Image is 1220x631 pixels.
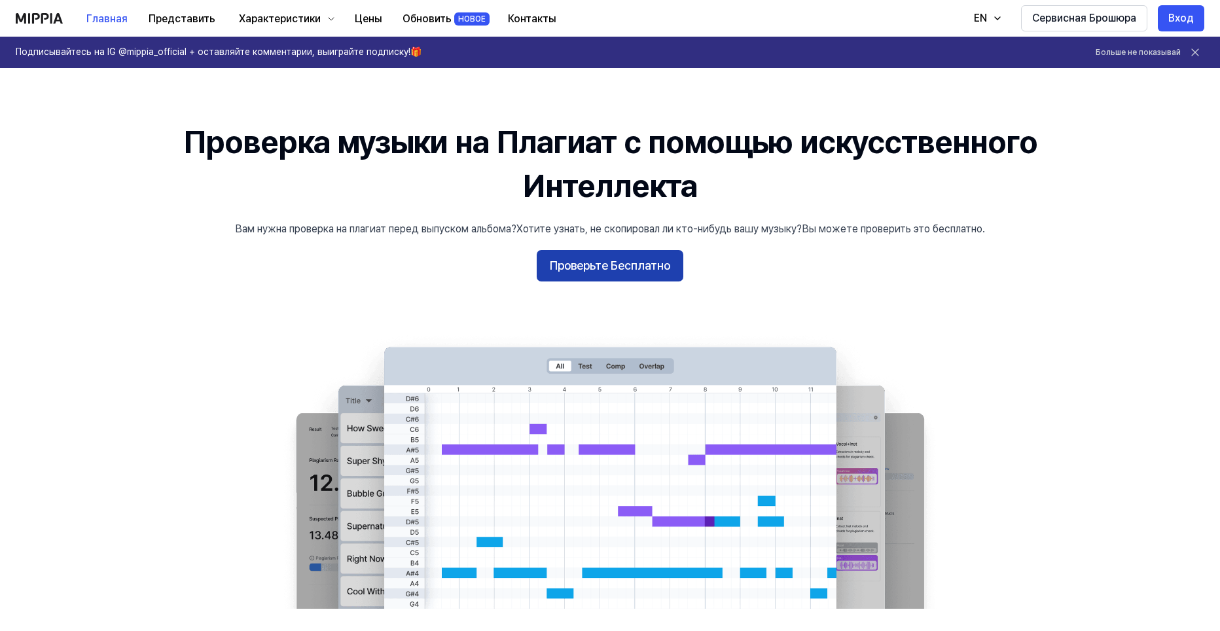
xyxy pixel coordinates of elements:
[550,257,670,276] ya-tr-span: Проверьте Бесплатно
[392,6,497,32] button: ОбновитьНОВОЕ
[1021,5,1147,31] button: Сервисная Брошюра
[344,6,392,32] button: Цены
[392,1,497,37] a: ОбновитьНОВОЕ
[1168,10,1194,26] ya-tr-span: Вход
[516,223,802,235] ya-tr-span: Хотите узнать, не скопировал ли кто-нибудь вашу музыку?
[1158,5,1204,31] button: Вход
[16,13,63,24] img: логотип
[183,123,1037,205] ya-tr-span: Проверка музыки на Плагиат с помощью искусственного Интеллекта
[149,11,215,27] ya-tr-span: Представить
[76,1,138,37] a: Главная
[138,6,226,32] button: Представить
[270,334,950,609] img: основное Изображение
[410,46,422,57] ya-tr-span: 🎁
[458,15,486,23] ya-tr-span: НОВОЕ
[226,6,344,32] button: Характеристики
[961,5,1011,31] button: EN
[76,6,138,32] button: Главная
[86,11,128,27] ya-tr-span: Главная
[1096,47,1181,58] button: Больше не показывай
[802,223,985,235] ya-tr-span: Вы можете проверить это бесплатно.
[239,12,321,25] ya-tr-span: Характеристики
[355,11,382,27] ya-tr-span: Цены
[403,11,452,27] ya-tr-span: Обновить
[1032,10,1136,26] ya-tr-span: Сервисная Брошюра
[16,46,410,57] ya-tr-span: Подписывайтесь на IG @mippia_official + оставляйте комментарии, выиграйте подписку!
[974,12,987,24] ya-tr-span: EN
[537,250,683,281] button: Проверьте Бесплатно
[508,11,556,27] ya-tr-span: Контакты
[497,6,566,32] button: Контакты
[235,223,516,235] ya-tr-span: Вам нужна проверка на плагиат перед выпуском альбома?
